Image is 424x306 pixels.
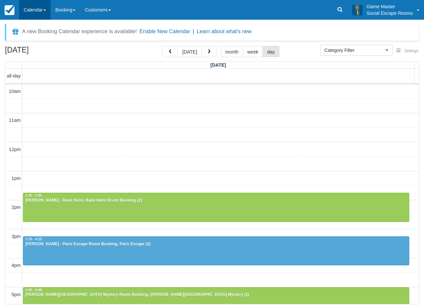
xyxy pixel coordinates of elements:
[25,242,407,247] div: [PERSON_NAME] - Paris Escape Room Booking, Paris Escape (2)
[25,194,42,197] span: 1:45 - 2:45
[367,10,413,16] p: Social Escape Rooms
[11,234,21,239] span: 3pm
[392,46,422,56] button: Settings
[9,118,21,123] span: 11am
[9,89,21,94] span: 10am
[5,46,88,58] h2: [DATE]
[178,46,202,57] button: [DATE]
[193,29,194,34] span: |
[25,292,407,297] div: [PERSON_NAME][GEOGRAPHIC_DATA] Mystery Room Booking, [PERSON_NAME][GEOGRAPHIC_DATA] Mystery (2)
[211,62,226,68] span: [DATE]
[23,193,409,222] a: 1:45 - 2:45[PERSON_NAME] - Bank Heist, Bank Heist Room Booking (2)
[197,29,252,34] a: Learn about what's new
[262,46,279,57] button: day
[243,46,263,57] button: week
[5,5,14,15] img: checkfront-main-nav-mini-logo.png
[23,236,409,265] a: 3:15 - 4:15[PERSON_NAME] - Paris Escape Room Booking, Paris Escape (2)
[404,49,418,53] span: Settings
[11,292,21,297] span: 5pm
[140,28,190,35] button: Enable New Calendar
[11,205,21,210] span: 2pm
[11,176,21,181] span: 1pm
[25,198,407,203] div: [PERSON_NAME] - Bank Heist, Bank Heist Room Booking (2)
[25,288,42,292] span: 5:00 - 6:00
[352,5,363,15] img: A3
[9,147,21,152] span: 12pm
[25,237,42,241] span: 3:15 - 4:15
[11,263,21,268] span: 4pm
[324,47,384,54] span: Category Filter
[221,46,243,57] button: month
[367,3,413,10] p: Game Master
[7,73,21,78] span: all-day
[320,45,392,56] button: Category Filter
[22,28,137,35] div: A new Booking Calendar experience is available!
